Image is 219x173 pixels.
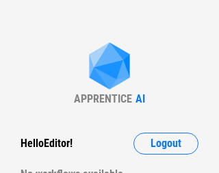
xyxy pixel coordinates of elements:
[133,133,198,155] button: Logout
[136,92,145,105] div: AI
[74,92,132,105] div: APPRENTICE
[21,133,73,155] div: Hello Editor !
[151,138,181,149] span: Logout
[82,42,137,92] img: Apprentice AI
